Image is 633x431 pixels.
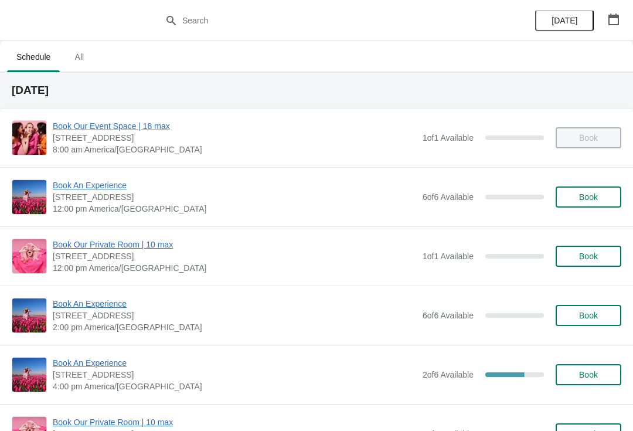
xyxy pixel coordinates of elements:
[64,46,94,67] span: All
[53,132,417,144] span: [STREET_ADDRESS]
[53,369,417,381] span: [STREET_ADDRESS]
[53,179,417,191] span: Book An Experience
[12,84,621,96] h2: [DATE]
[12,121,46,155] img: Book Our Event Space | 18 max | 1815 N. Milwaukee Ave., Chicago, IL 60647 | 8:00 am America/Chicago
[53,357,417,369] span: Book An Experience
[12,358,46,392] img: Book An Experience | 1815 North Milwaukee Avenue, Chicago, IL, USA | 4:00 pm America/Chicago
[556,305,621,326] button: Book
[53,298,417,310] span: Book An Experience
[7,46,60,67] span: Schedule
[579,311,598,320] span: Book
[535,10,594,31] button: [DATE]
[53,416,417,428] span: Book Our Private Room | 10 max
[556,186,621,208] button: Book
[423,252,474,261] span: 1 of 1 Available
[53,321,417,333] span: 2:00 pm America/[GEOGRAPHIC_DATA]
[53,381,417,392] span: 4:00 pm America/[GEOGRAPHIC_DATA]
[552,16,577,25] span: [DATE]
[423,192,474,202] span: 6 of 6 Available
[556,364,621,385] button: Book
[53,239,417,250] span: Book Our Private Room | 10 max
[12,298,46,332] img: Book An Experience | 1815 North Milwaukee Avenue, Chicago, IL, USA | 2:00 pm America/Chicago
[53,120,417,132] span: Book Our Event Space | 18 max
[579,192,598,202] span: Book
[423,133,474,142] span: 1 of 1 Available
[556,246,621,267] button: Book
[53,262,417,274] span: 12:00 pm America/[GEOGRAPHIC_DATA]
[423,370,474,379] span: 2 of 6 Available
[579,252,598,261] span: Book
[12,239,46,273] img: Book Our Private Room | 10 max | 1815 N. Milwaukee Ave., Chicago, IL 60647 | 12:00 pm America/Chi...
[579,370,598,379] span: Book
[53,310,417,321] span: [STREET_ADDRESS]
[423,311,474,320] span: 6 of 6 Available
[53,250,417,262] span: [STREET_ADDRESS]
[53,203,417,215] span: 12:00 pm America/[GEOGRAPHIC_DATA]
[182,10,475,31] input: Search
[53,144,417,155] span: 8:00 am America/[GEOGRAPHIC_DATA]
[12,180,46,214] img: Book An Experience | 1815 North Milwaukee Avenue, Chicago, IL, USA | 12:00 pm America/Chicago
[53,191,417,203] span: [STREET_ADDRESS]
